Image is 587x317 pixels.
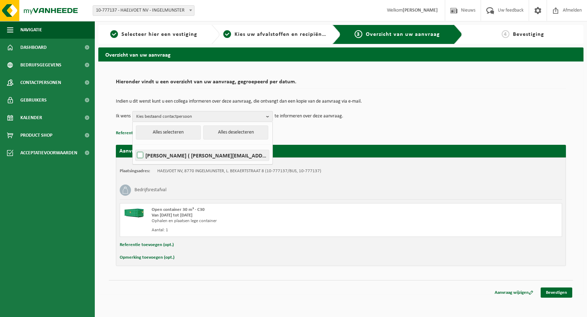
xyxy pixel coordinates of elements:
span: 10-777137 - HAELVOET NV - INGELMUNSTER [93,6,194,15]
a: 2Kies uw afvalstoffen en recipiënten [223,30,327,39]
h2: Overzicht van uw aanvraag [98,47,583,61]
span: 1 [110,30,118,38]
span: Selecteer hier een vestiging [121,32,197,37]
h3: Bedrijfsrestafval [134,185,166,196]
div: Aantal: 1 [152,227,369,233]
button: Kies bestaand contactpersoon [132,111,273,122]
div: Ophalen en plaatsen lege container [152,218,369,224]
a: Aanvraag wijzigen [489,287,539,298]
button: Referentie toevoegen (opt.) [116,129,170,138]
strong: [PERSON_NAME] [403,8,438,13]
p: te informeren over deze aanvraag. [275,111,343,122]
td: HAELVOET NV, 8770 INGELMUNSTER, L. BEKAERTSTRAAT 8 (10-777137/BUS, 10-777137) [157,168,321,174]
strong: Van [DATE] tot [DATE] [152,213,192,218]
span: Kies uw afvalstoffen en recipiënten [235,32,331,37]
a: 1Selecteer hier een vestiging [102,30,206,39]
span: Kalender [20,109,42,127]
button: Alles selecteren [136,125,201,140]
span: Navigatie [20,21,42,39]
span: 3 [355,30,362,38]
span: Acceptatievoorwaarden [20,144,77,162]
label: [PERSON_NAME] ( [PERSON_NAME][EMAIL_ADDRESS][DOMAIN_NAME] ) [136,150,269,161]
span: Dashboard [20,39,47,56]
button: Alles deselecteren [203,125,268,140]
img: HK-XC-30-GN-00.png [124,207,145,218]
span: Product Shop [20,127,52,144]
span: 10-777137 - HAELVOET NV - INGELMUNSTER [93,5,194,16]
p: Indien u dit wenst kunt u een collega informeren over deze aanvraag, die ontvangt dan een kopie v... [116,99,566,104]
span: Kies bestaand contactpersoon [136,111,263,122]
button: Referentie toevoegen (opt.) [120,240,174,250]
span: 4 [502,30,509,38]
strong: Plaatsingsadres: [120,169,150,173]
span: Overzicht van uw aanvraag [366,32,440,37]
strong: Aanvraag voor [DATE] [119,148,172,154]
span: Bedrijfsgegevens [20,56,61,74]
button: Opmerking toevoegen (opt.) [120,253,174,262]
span: 2 [223,30,231,38]
span: Open container 30 m³ - C30 [152,207,205,212]
h2: Hieronder vindt u een overzicht van uw aanvraag, gegroepeerd per datum. [116,79,566,89]
span: Contactpersonen [20,74,61,91]
span: Gebruikers [20,91,47,109]
a: Bevestigen [541,287,572,298]
p: Ik wens [116,111,131,122]
span: Bevestiging [513,32,544,37]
